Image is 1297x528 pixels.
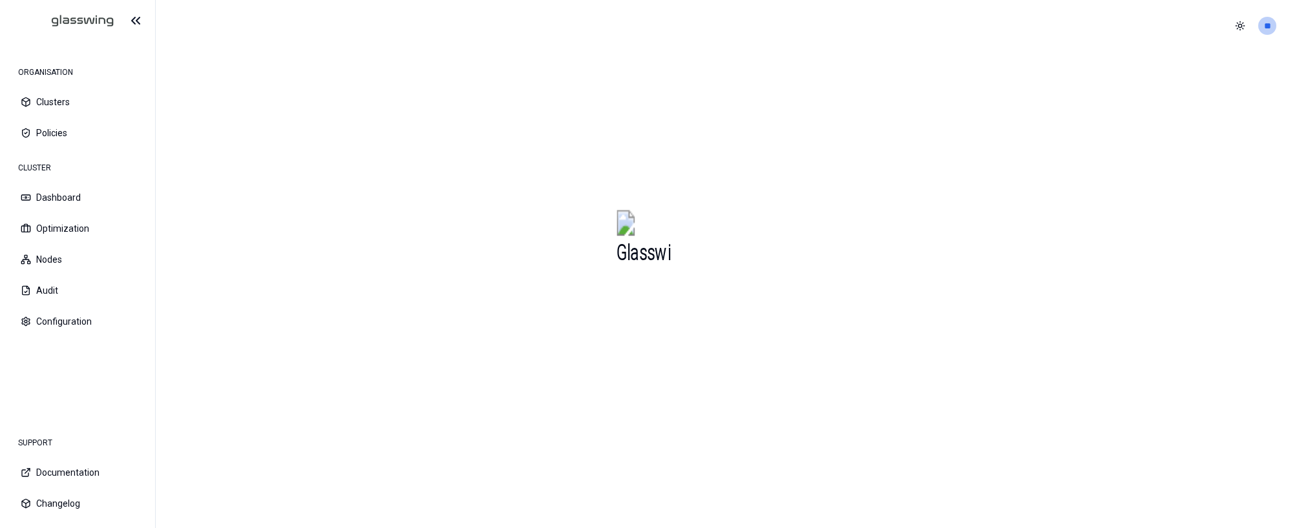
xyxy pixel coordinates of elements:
[10,489,145,518] button: Changelog
[10,183,145,212] button: Dashboard
[10,307,145,336] button: Configuration
[10,119,145,147] button: Policies
[10,276,145,305] button: Audit
[10,458,145,487] button: Documentation
[10,214,145,243] button: Optimization
[10,59,145,85] div: ORGANISATION
[19,6,119,36] img: GlassWing
[10,245,145,274] button: Nodes
[10,430,145,456] div: SUPPORT
[10,88,145,116] button: Clusters
[10,155,145,181] div: CLUSTER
